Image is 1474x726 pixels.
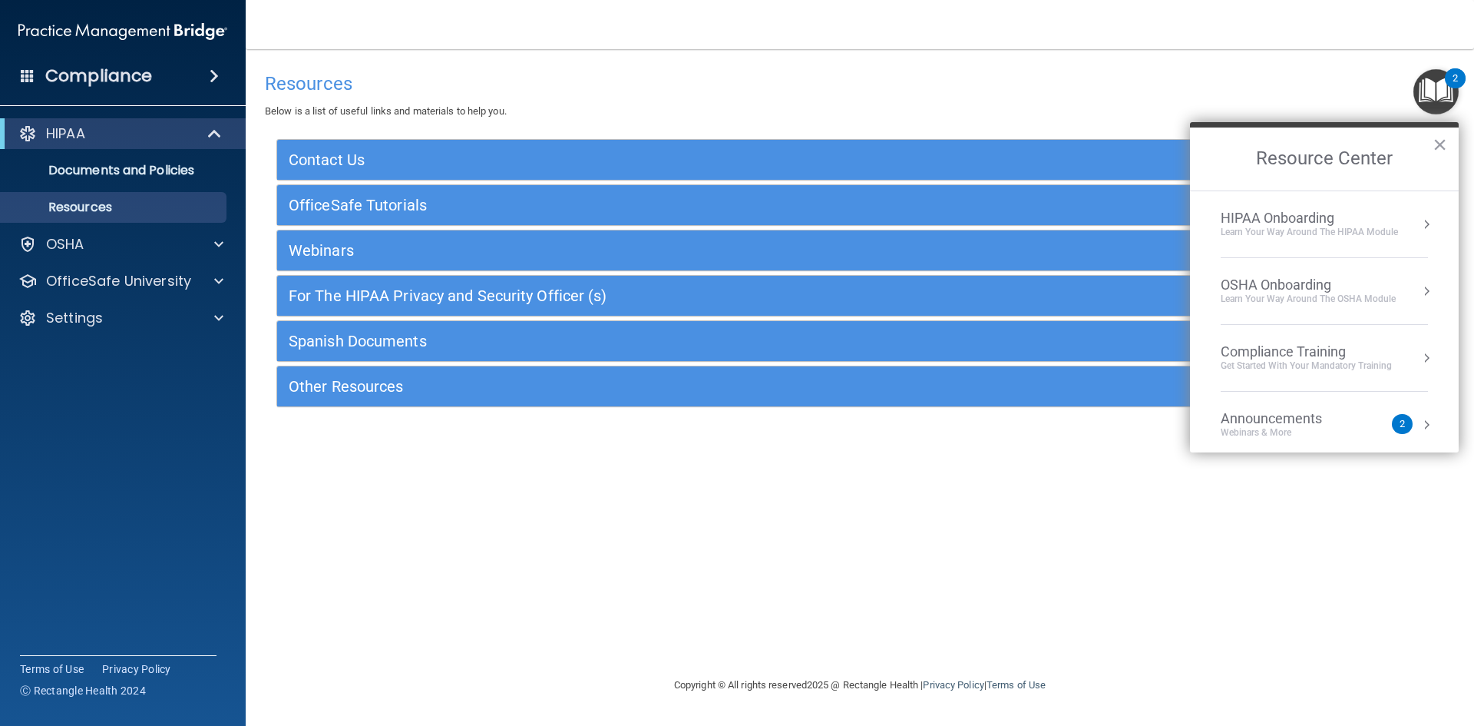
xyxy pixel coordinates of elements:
div: 2 [1453,78,1458,98]
div: Compliance Training [1221,343,1392,360]
h5: Webinars [289,242,1140,259]
a: HIPAA [18,124,223,143]
div: Get Started with your mandatory training [1221,360,1392,373]
h5: OfficeSafe Tutorials [289,197,1140,214]
p: Documents and Policies [10,163,220,178]
div: Learn Your Way around the HIPAA module [1221,226,1398,239]
div: HIPAA Onboarding [1221,210,1398,227]
p: Settings [46,309,103,327]
a: OSHA [18,235,223,254]
a: Contact Us [289,148,1431,172]
a: Terms of Use [987,679,1046,691]
h5: Spanish Documents [289,333,1140,350]
a: Privacy Policy [923,679,983,691]
div: Webinars & More [1221,426,1353,439]
h4: Compliance [45,65,152,87]
a: OfficeSafe University [18,272,223,290]
div: Resource Center [1190,122,1459,453]
div: Learn your way around the OSHA module [1221,293,1396,306]
div: OSHA Onboarding [1221,277,1396,293]
h2: Resource Center [1190,128,1459,191]
a: Privacy Policy [102,661,171,677]
button: Close [1433,132,1447,157]
iframe: Drift Widget Chat Controller [1208,617,1456,678]
a: Webinars [289,238,1431,263]
div: Copyright © All rights reserved 2025 @ Rectangle Health | | [580,661,1140,710]
a: Other Resources [289,374,1431,399]
h4: Resources [265,74,1455,94]
h5: For The HIPAA Privacy and Security Officer (s) [289,287,1140,304]
p: HIPAA [46,124,85,143]
a: OfficeSafe Tutorials [289,193,1431,217]
a: Terms of Use [20,661,84,677]
a: Settings [18,309,223,327]
div: Announcements [1221,410,1353,427]
img: PMB logo [18,16,227,47]
button: Open Resource Center, 2 new notifications [1413,69,1459,114]
h5: Contact Us [289,151,1140,168]
h5: Other Resources [289,378,1140,395]
p: OSHA [46,235,84,254]
span: Ⓒ Rectangle Health 2024 [20,683,146,698]
p: OfficeSafe University [46,272,191,290]
a: For The HIPAA Privacy and Security Officer (s) [289,283,1431,308]
p: Resources [10,200,220,215]
a: Spanish Documents [289,329,1431,353]
span: Below is a list of useful links and materials to help you. [265,105,507,117]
